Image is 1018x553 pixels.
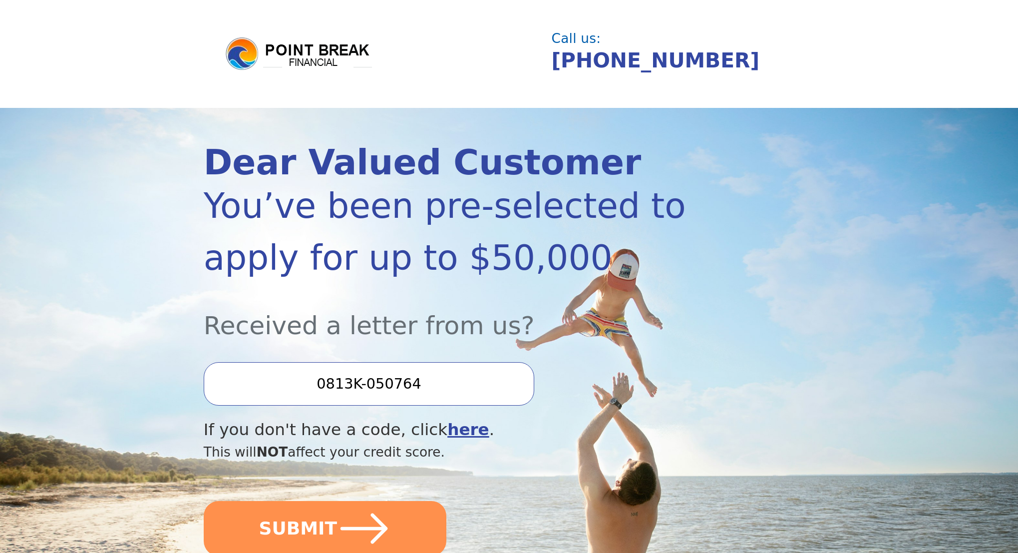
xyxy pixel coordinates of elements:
img: logo.png [224,36,374,72]
span: NOT [257,444,288,460]
a: here [447,420,489,439]
div: Call us: [551,32,806,45]
input: Enter your Offer Code: [204,362,534,405]
a: [PHONE_NUMBER] [551,48,759,72]
div: You’ve been pre-selected to apply for up to $50,000 [204,180,723,284]
div: If you don't have a code, click . [204,418,723,442]
div: Received a letter from us? [204,284,723,344]
div: This will affect your credit score. [204,442,723,462]
div: Dear Valued Customer [204,145,723,180]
